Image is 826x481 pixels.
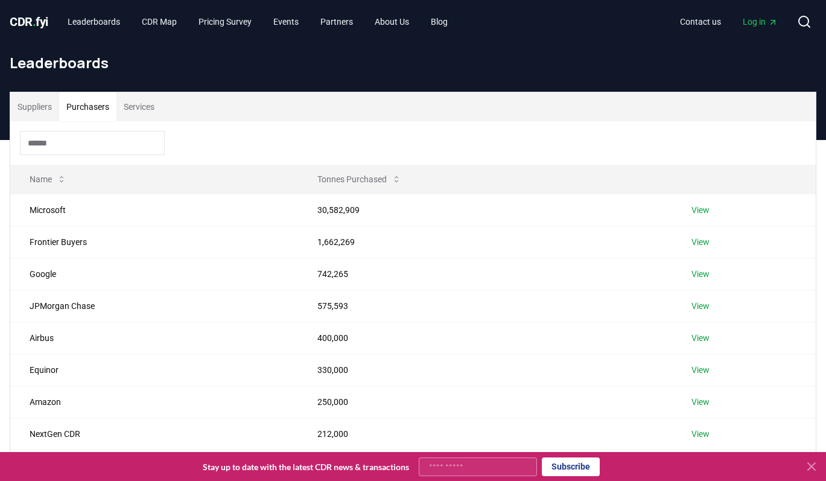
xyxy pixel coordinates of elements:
[365,11,419,33] a: About Us
[10,290,298,322] td: JPMorgan Chase
[733,11,787,33] a: Log in
[58,11,130,33] a: Leaderboards
[10,226,298,258] td: Frontier Buyers
[10,92,59,121] button: Suppliers
[10,194,298,226] td: Microsoft
[691,396,710,408] a: View
[691,268,710,280] a: View
[298,418,672,450] td: 212,000
[298,258,672,290] td: 742,265
[298,322,672,354] td: 400,000
[59,92,116,121] button: Purchasers
[10,354,298,386] td: Equinor
[298,386,672,418] td: 250,000
[33,14,36,29] span: .
[691,300,710,312] a: View
[311,11,363,33] a: Partners
[20,167,76,191] button: Name
[691,364,710,376] a: View
[691,204,710,216] a: View
[10,418,298,450] td: NextGen CDR
[10,258,298,290] td: Google
[10,322,298,354] td: Airbus
[298,290,672,322] td: 575,593
[298,354,672,386] td: 330,000
[421,11,457,33] a: Blog
[691,236,710,248] a: View
[691,332,710,344] a: View
[10,13,48,30] a: CDR.fyi
[298,226,672,258] td: 1,662,269
[298,194,672,226] td: 30,582,909
[116,92,162,121] button: Services
[189,11,261,33] a: Pricing Survey
[132,11,186,33] a: CDR Map
[10,53,816,72] h1: Leaderboards
[58,11,457,33] nav: Main
[308,167,411,191] button: Tonnes Purchased
[264,11,308,33] a: Events
[10,386,298,418] td: Amazon
[10,14,48,29] span: CDR fyi
[691,428,710,440] a: View
[670,11,787,33] nav: Main
[670,11,731,33] a: Contact us
[743,16,778,28] span: Log in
